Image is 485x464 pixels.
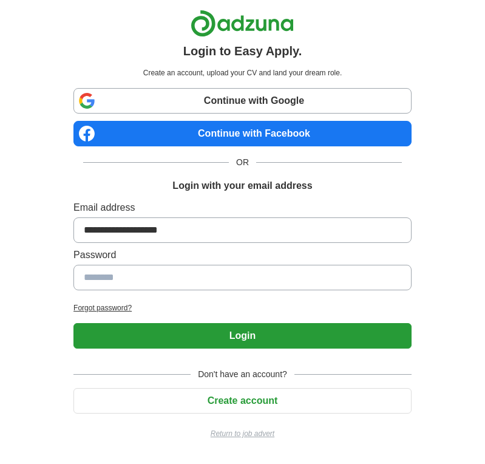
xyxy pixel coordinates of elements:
a: Return to job advert [73,428,412,439]
button: Create account [73,388,412,414]
button: Login [73,323,412,349]
a: Continue with Google [73,88,412,114]
h1: Login with your email address [172,179,312,193]
span: OR [229,156,256,169]
a: Create account [73,395,412,406]
h1: Login to Easy Apply. [183,42,302,60]
label: Email address [73,200,412,215]
img: Adzuna logo [191,10,294,37]
p: Create an account, upload your CV and land your dream role. [76,67,409,78]
span: Don't have an account? [191,368,294,381]
a: Forgot password? [73,302,412,313]
a: Continue with Facebook [73,121,412,146]
label: Password [73,248,412,262]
